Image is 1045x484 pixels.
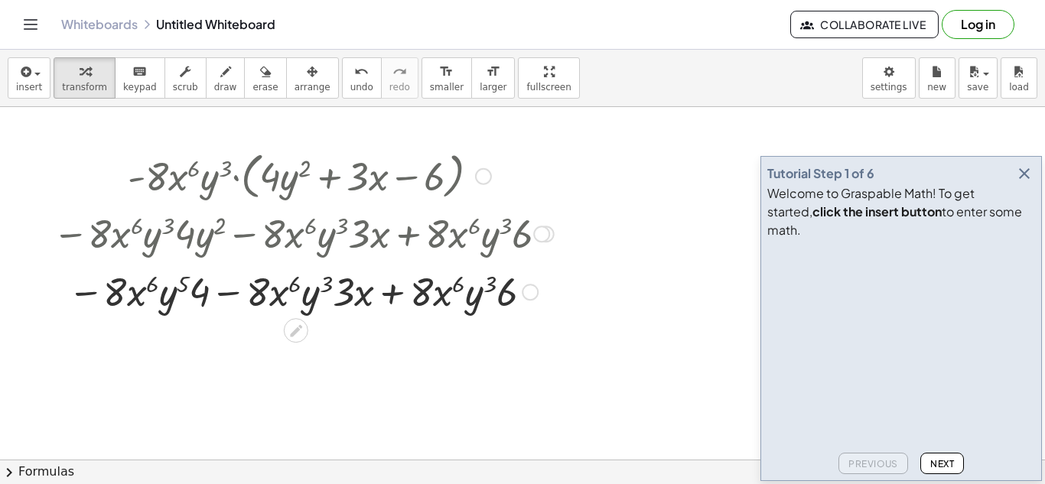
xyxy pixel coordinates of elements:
[526,82,571,93] span: fullscreen
[812,203,942,219] b: click the insert button
[1009,82,1029,93] span: load
[252,82,278,93] span: erase
[132,63,147,81] i: keyboard
[920,453,964,474] button: Next
[430,82,464,93] span: smaller
[518,57,579,99] button: fullscreen
[1001,57,1037,99] button: load
[173,82,198,93] span: scrub
[389,82,410,93] span: redo
[942,10,1014,39] button: Log in
[871,82,907,93] span: settings
[790,11,939,38] button: Collaborate Live
[486,63,500,81] i: format_size
[919,57,955,99] button: new
[54,57,116,99] button: transform
[927,82,946,93] span: new
[471,57,515,99] button: format_sizelarger
[422,57,472,99] button: format_sizesmaller
[354,63,369,81] i: undo
[214,82,237,93] span: draw
[767,164,874,183] div: Tutorial Step 1 of 6
[164,57,207,99] button: scrub
[123,82,157,93] span: keypad
[295,82,330,93] span: arrange
[16,82,42,93] span: insert
[930,458,954,469] span: Next
[244,57,286,99] button: erase
[959,57,998,99] button: save
[350,82,373,93] span: undo
[18,12,43,37] button: Toggle navigation
[381,57,418,99] button: redoredo
[61,17,138,32] a: Whiteboards
[480,82,506,93] span: larger
[206,57,246,99] button: draw
[62,82,107,93] span: transform
[439,63,454,81] i: format_size
[967,82,988,93] span: save
[286,57,339,99] button: arrange
[115,57,165,99] button: keyboardkeypad
[862,57,916,99] button: settings
[803,18,926,31] span: Collaborate Live
[8,57,50,99] button: insert
[342,57,382,99] button: undoundo
[284,318,308,343] div: Edit math
[767,184,1035,239] div: Welcome to Graspable Math! To get started, to enter some math.
[392,63,407,81] i: redo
